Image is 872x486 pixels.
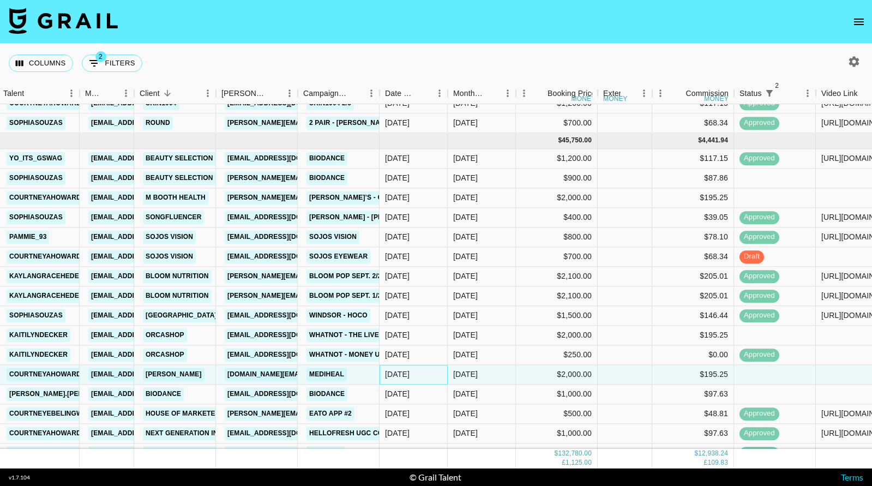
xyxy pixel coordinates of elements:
button: Sort [670,86,685,101]
a: sophiasouzas [7,171,65,185]
div: v 1.7.104 [9,474,30,481]
div: Sep '25 [453,291,478,302]
div: Client [140,83,160,104]
div: 45,750.00 [562,136,592,146]
div: 8/22/2025 [385,153,410,164]
a: [EMAIL_ADDRESS][DOMAIN_NAME] [88,368,211,381]
a: Beauty Selection [143,171,216,185]
span: approved [739,350,779,361]
div: Booker [216,83,298,104]
a: [EMAIL_ADDRESS][DOMAIN_NAME] [225,348,347,362]
a: Round [143,116,173,130]
div: $2,500.00 [516,443,598,463]
a: [PERSON_NAME][EMAIL_ADDRESS][PERSON_NAME][DOMAIN_NAME] [225,191,459,205]
div: 109.83 [707,459,728,468]
div: 9/24/2025 [385,330,410,341]
div: $1,000.00 [516,424,598,443]
a: [EMAIL_ADDRESS][DOMAIN_NAME] [225,446,347,460]
div: $1,200.00 [516,149,598,169]
button: Menu [200,85,216,101]
div: $ [555,449,558,459]
div: Sep '25 [453,350,478,361]
a: sophiasouzas [7,116,65,130]
a: [EMAIL_ADDRESS][DOMAIN_NAME] [88,269,211,283]
a: [EMAIL_ADDRESS][DOMAIN_NAME] [88,289,211,303]
div: 9/24/2025 [385,350,410,361]
a: kaylangracehedenskog [7,289,106,303]
a: pammie_93 [7,230,49,244]
div: Client [134,83,216,104]
div: Aug '25 [453,118,478,129]
div: $ [694,449,698,459]
div: money [704,95,729,102]
span: approved [739,311,779,321]
div: $700.00 [516,247,598,267]
div: 9/23/2025 [385,389,410,400]
div: 9/4/2025 [385,428,410,439]
div: Sep '25 [453,310,478,321]
a: [EMAIL_ADDRESS][DOMAIN_NAME] [225,387,347,401]
div: 8/11/2025 [385,448,410,459]
a: [EMAIL_ADDRESS][DOMAIN_NAME] [88,116,211,130]
button: Sort [103,86,118,101]
div: $195.25 [652,365,734,385]
div: 2 active filters [762,86,777,101]
a: Windsor - HOCO [306,309,370,322]
div: $ [698,136,702,146]
div: $2,000.00 [516,326,598,345]
a: Skin1004 2/5 [306,97,354,110]
button: Sort [160,86,175,101]
a: 2 Pair - [PERSON_NAME] [306,116,395,130]
a: [EMAIL_ADDRESS][DOMAIN_NAME] [88,387,211,401]
div: Sep '25 [453,232,478,243]
a: [EMAIL_ADDRESS][DOMAIN_NAME] [88,427,211,440]
button: Menu [363,85,380,101]
button: Sort [348,86,363,101]
a: [PERSON_NAME].[PERSON_NAME] [7,387,126,401]
div: 4,441.94 [702,136,728,146]
a: SOJOS Vision [143,250,196,263]
button: Menu [431,85,448,101]
button: Menu [281,85,298,101]
div: Sep '25 [453,409,478,419]
div: $2,100.00 [516,267,598,286]
div: 132,780.00 [558,449,592,459]
div: Sep '25 [453,153,478,164]
a: [DOMAIN_NAME][EMAIL_ADDRESS][PERSON_NAME][DOMAIN_NAME] [225,368,458,381]
span: approved [739,291,779,302]
span: approved [739,409,779,419]
div: Sep '25 [453,251,478,262]
button: Sort [777,86,792,101]
div: 8/21/2025 [385,310,410,321]
a: [PERSON_NAME]’s - Cold Weather Season [306,191,464,205]
div: Booking Price [548,83,596,104]
button: open drawer [848,11,870,33]
div: $700.00 [516,113,598,133]
a: courtneyahoward [7,368,84,381]
div: $244.06 [652,443,734,463]
div: $205.01 [652,286,734,306]
a: SOJOS Vision [143,230,196,244]
span: draft [739,252,764,262]
div: Sep '25 [453,389,478,400]
div: $146.44 [652,306,734,326]
a: Bloom Nutrition [143,269,212,283]
a: Terms [841,472,863,482]
div: Campaign (Type) [303,83,348,104]
a: Beauty Selection [143,152,216,165]
button: Show filters [762,86,777,101]
a: Bloom Pop Sept. 1/2 [306,289,384,303]
div: $500.00 [516,404,598,424]
div: $1,000.00 [516,385,598,404]
a: Biodance [306,152,347,165]
div: [PERSON_NAME] [221,83,266,104]
button: Menu [118,85,134,101]
div: money [572,95,596,102]
button: Menu [799,85,816,101]
button: Sort [484,86,500,101]
a: [PERSON_NAME] - [PERSON_NAME] [306,211,430,224]
a: [EMAIL_ADDRESS][DOMAIN_NAME] [225,152,347,165]
div: $1,500.00 [516,306,598,326]
div: $250.00 [516,345,598,365]
a: Eato App #2 [306,407,354,421]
